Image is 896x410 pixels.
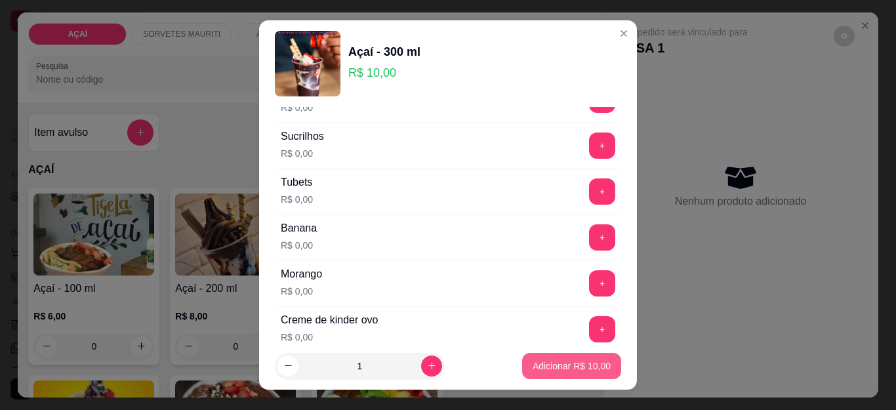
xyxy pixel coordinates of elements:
p: R$ 10,00 [348,64,420,82]
button: decrease-product-quantity [277,356,298,377]
img: product-image [275,31,340,96]
p: R$ 0,00 [281,239,317,252]
button: Adicionar R$ 10,00 [522,353,621,379]
p: R$ 0,00 [281,285,322,298]
button: add [589,270,615,297]
div: Sucrilhos [281,129,324,144]
div: Banana [281,220,317,236]
p: R$ 0,00 [281,147,324,160]
p: Adicionar R$ 10,00 [533,359,611,373]
button: add [589,133,615,159]
div: Morango [281,266,322,282]
button: add [589,224,615,251]
div: Tubets [281,174,313,190]
p: R$ 0,00 [281,101,323,114]
button: Close [613,23,634,44]
p: R$ 0,00 [281,331,378,344]
button: add [589,316,615,342]
div: Creme de kinder ovo [281,312,378,328]
button: increase-product-quantity [421,356,442,377]
div: Açaí - 300 ml [348,43,420,61]
p: R$ 0,00 [281,193,313,206]
button: add [589,178,615,205]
